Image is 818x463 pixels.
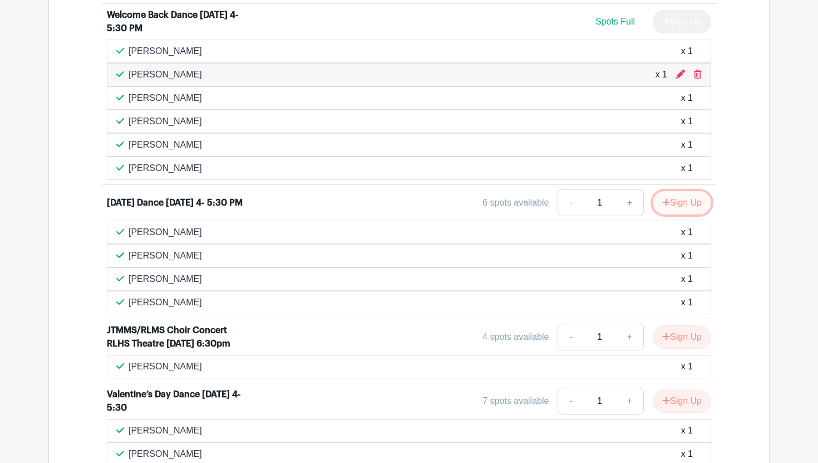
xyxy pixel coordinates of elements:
button: Sign Up [653,191,711,215]
div: x 1 [681,115,693,128]
div: 4 spots available [482,330,549,344]
div: 7 spots available [482,394,549,408]
p: [PERSON_NAME] [129,272,202,286]
p: [PERSON_NAME] [129,424,202,437]
button: Sign Up [653,325,711,349]
div: x 1 [681,162,693,175]
a: + [616,324,644,350]
p: [PERSON_NAME] [129,249,202,262]
a: - [558,388,583,415]
div: x 1 [681,424,693,437]
p: [PERSON_NAME] [129,226,202,239]
div: x 1 [681,226,693,239]
div: x 1 [681,272,693,286]
p: [PERSON_NAME] [129,138,202,152]
div: Valentine’s Day Dance [DATE] 4-5:30 [107,388,245,415]
div: JTMMS/RLMS Choir Concert RLHS Theatre [DATE] 6:30pm [107,324,245,350]
p: [PERSON_NAME] [129,296,202,309]
div: x 1 [656,68,667,81]
a: + [616,189,644,216]
div: x 1 [681,360,693,373]
p: [PERSON_NAME] [129,115,202,128]
div: x 1 [681,447,693,461]
div: x 1 [681,45,693,58]
p: [PERSON_NAME] [129,447,202,461]
p: [PERSON_NAME] [129,360,202,373]
div: x 1 [681,296,693,309]
a: - [558,324,583,350]
a: + [616,388,644,415]
div: x 1 [681,138,693,152]
p: [PERSON_NAME] [129,91,202,105]
a: - [558,189,583,216]
button: Sign Up [653,389,711,413]
div: [DATE] Dance [DATE] 4- 5:30 PM [107,196,243,209]
p: [PERSON_NAME] [129,45,202,58]
p: [PERSON_NAME] [129,162,202,175]
div: x 1 [681,91,693,105]
span: Spots Full [595,17,635,26]
div: Welcome Back Dance [DATE] 4- 5:30 PM [107,8,245,35]
p: [PERSON_NAME] [129,68,202,81]
div: 6 spots available [482,196,549,209]
div: x 1 [681,249,693,262]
